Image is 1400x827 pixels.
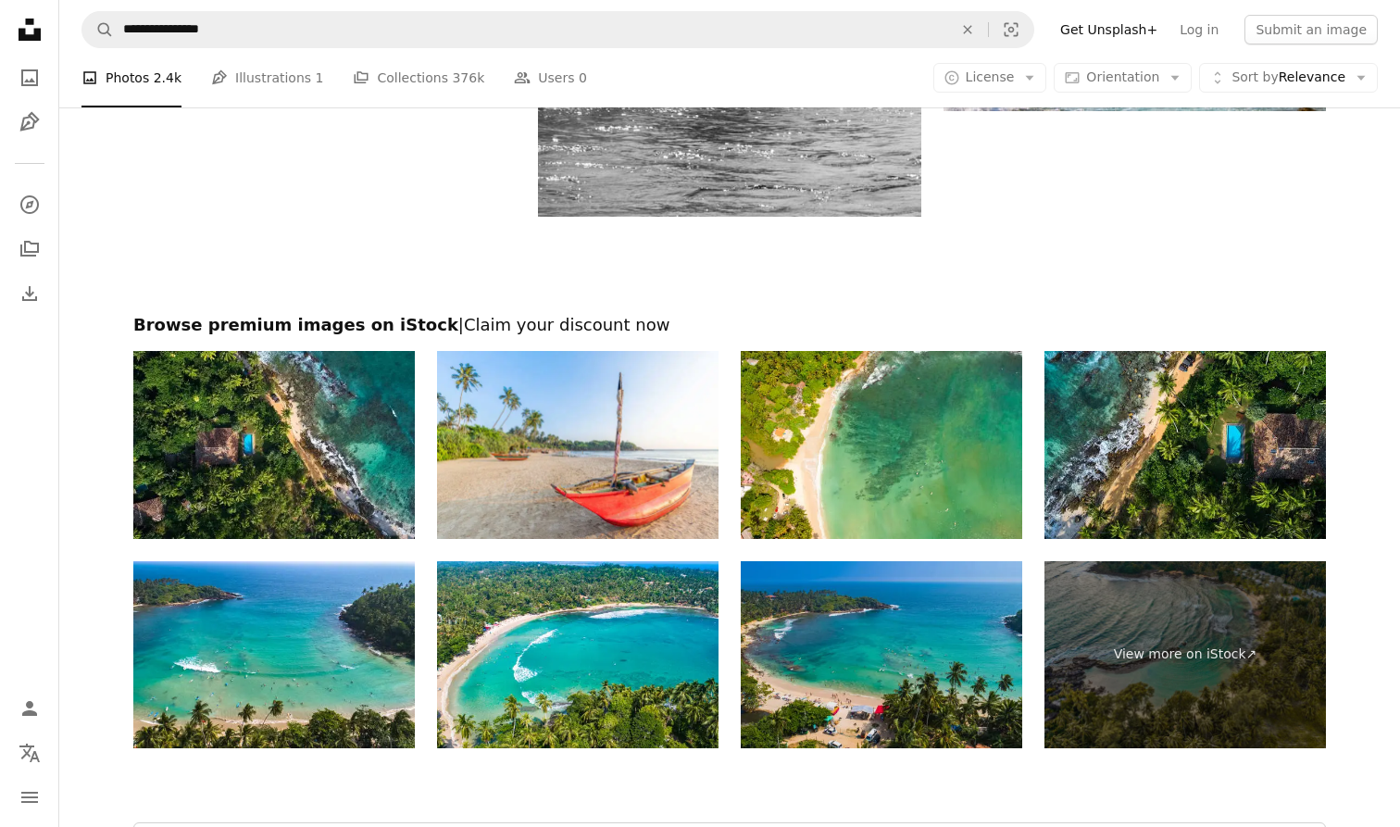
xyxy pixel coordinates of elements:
span: | Claim your discount now [458,315,670,334]
button: Submit an image [1244,15,1378,44]
img: Aerial. Surf beach Hiriketiya, Dikwella, Sri Lanka. [133,561,415,749]
button: Orientation [1054,63,1192,93]
form: Find visuals sitewide [81,11,1034,48]
a: Log in [1169,15,1230,44]
a: Collections [11,231,48,268]
span: Relevance [1231,69,1345,87]
img: Hiriketiya beach in Sri Lanka. [741,351,1022,539]
img: Hiriketiya Beach [437,351,719,539]
a: Log in / Sign up [11,690,48,727]
img: Aerial. Surf beach Hiriketiya, Dikwella, Sri Lanka. [437,561,719,749]
a: View more on iStock↗ [1044,561,1326,749]
button: License [933,63,1047,93]
span: 1 [316,68,324,88]
a: Home — Unsplash [11,11,48,52]
img: Aerial view of a villa with a swimming pool in the tropics. Hiriketiya beach, Sri Lanka [1044,351,1326,539]
a: Get Unsplash+ [1049,15,1169,44]
span: Sort by [1231,69,1278,84]
span: License [966,69,1015,84]
img: Aerial view of a villa with a swimming pool in the tropics. Hiriketiya beach. [133,351,415,539]
a: Photos [11,59,48,96]
h2: Browse premium images on iStock [133,314,1326,336]
a: Collections 376k [353,48,484,107]
a: Illustrations 1 [211,48,323,107]
a: Explore [11,186,48,223]
button: Sort byRelevance [1199,63,1378,93]
span: 0 [579,68,587,88]
a: Illustrations [11,104,48,141]
button: Menu [11,779,48,816]
img: Aerial. Surf beach Hiriketiya, Dikwella, Sri Lanka. [741,561,1022,749]
button: Search Unsplash [82,12,114,47]
span: 376k [452,68,484,88]
a: Users 0 [514,48,587,107]
button: Visual search [989,12,1033,47]
a: Download History [11,275,48,312]
button: Clear [947,12,988,47]
span: Orientation [1086,69,1159,84]
button: Language [11,734,48,771]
